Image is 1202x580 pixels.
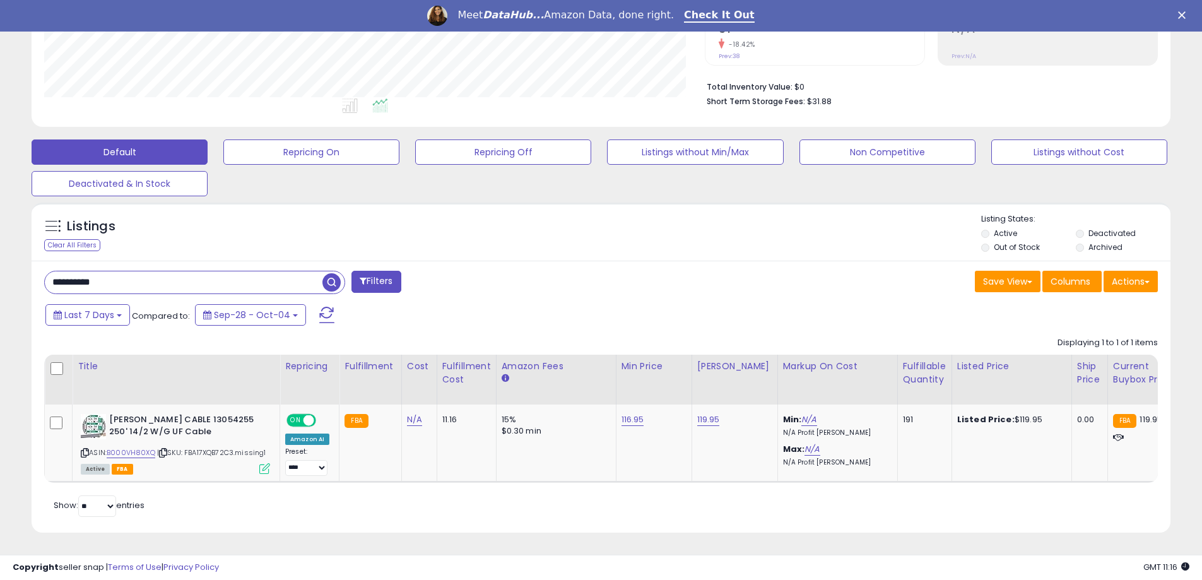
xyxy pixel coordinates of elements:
div: Current Buybox Price [1113,360,1178,386]
span: ON [288,415,303,426]
i: DataHub... [483,9,544,21]
h5: Listings [67,218,115,235]
div: Fulfillable Quantity [903,360,946,386]
button: Listings without Cost [991,139,1167,165]
div: Markup on Cost [783,360,892,373]
a: Terms of Use [108,561,162,573]
a: N/A [801,413,816,426]
a: Privacy Policy [163,561,219,573]
button: Save View [975,271,1040,292]
div: Cost [407,360,432,373]
b: Min: [783,413,802,425]
div: Listed Price [957,360,1066,373]
button: Non Competitive [799,139,975,165]
label: Deactivated [1088,228,1136,239]
span: 2025-10-12 11:16 GMT [1143,561,1189,573]
strong: Copyright [13,561,59,573]
button: Columns [1042,271,1102,292]
span: All listings currently available for purchase on Amazon [81,464,110,475]
span: Last 7 Days [64,309,114,321]
b: Listed Price: [957,413,1015,425]
a: B000VH80XQ [107,447,155,458]
div: Title [78,360,274,373]
b: [PERSON_NAME] CABLE 13054255 250' 14/2 W/G UF Cable [109,414,262,441]
div: Preset: [285,447,329,476]
small: -18.42% [724,40,755,49]
button: Listings without Min/Max [607,139,783,165]
b: Max: [783,443,805,455]
p: N/A Profit [PERSON_NAME] [783,458,888,467]
small: Prev: 38 [719,52,739,60]
button: Sep-28 - Oct-04 [195,304,306,326]
li: $0 [707,78,1148,93]
button: Filters [351,271,401,293]
small: FBA [1113,414,1136,428]
div: Meet Amazon Data, done right. [457,9,674,21]
img: 51CJom7tG1L._SL40_.jpg [81,414,106,439]
div: $0.30 min [502,425,606,437]
small: FBA [345,414,368,428]
b: Short Term Storage Fees: [707,96,805,107]
div: Close [1178,11,1191,19]
img: Profile image for Georgie [427,6,447,26]
div: Amazon Fees [502,360,611,373]
span: OFF [314,415,334,426]
div: 0.00 [1077,414,1098,425]
p: N/A Profit [PERSON_NAME] [783,429,888,437]
div: Fulfillment [345,360,396,373]
button: Default [32,139,208,165]
b: Total Inventory Value: [707,81,792,92]
span: 119.95 [1140,413,1162,425]
div: $119.95 [957,414,1062,425]
a: N/A [804,443,820,456]
div: 11.16 [442,414,486,425]
a: N/A [407,413,422,426]
div: 191 [903,414,942,425]
label: Out of Stock [994,242,1040,252]
div: seller snap | | [13,562,219,574]
span: Columns [1051,275,1090,288]
span: Compared to: [132,310,190,322]
button: Repricing Off [415,139,591,165]
div: 15% [502,414,606,425]
th: The percentage added to the cost of goods (COGS) that forms the calculator for Min & Max prices. [777,355,897,405]
div: ASIN: [81,414,270,473]
span: $31.88 [807,95,832,107]
div: [PERSON_NAME] [697,360,772,373]
div: Displaying 1 to 1 of 1 items [1058,337,1158,349]
div: Min Price [622,360,686,373]
button: Actions [1104,271,1158,292]
button: Repricing On [223,139,399,165]
small: Amazon Fees. [502,373,509,384]
div: Repricing [285,360,334,373]
small: Prev: N/A [952,52,976,60]
a: 119.95 [697,413,720,426]
span: FBA [112,464,133,475]
span: Sep-28 - Oct-04 [214,309,290,321]
span: Show: entries [54,499,144,511]
button: Last 7 Days [45,304,130,326]
label: Active [994,228,1017,239]
a: 116.95 [622,413,644,426]
button: Deactivated & In Stock [32,171,208,196]
div: Amazon AI [285,434,329,445]
div: Clear All Filters [44,239,100,251]
span: | SKU: FBA17XQB72C3.missing1 [157,447,266,458]
a: Check It Out [684,9,755,23]
div: Fulfillment Cost [442,360,491,386]
label: Archived [1088,242,1122,252]
p: Listing States: [981,213,1170,225]
div: Ship Price [1077,360,1102,386]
